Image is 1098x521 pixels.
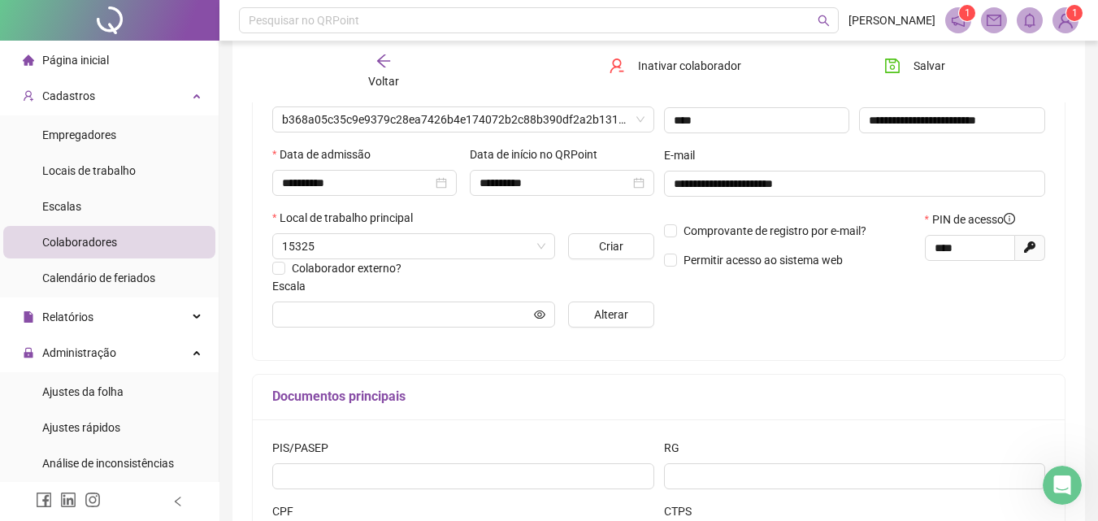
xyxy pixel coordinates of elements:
label: E-mail [664,146,705,164]
span: 1 [965,7,970,19]
span: [PERSON_NAME] [848,11,935,29]
span: home [23,54,34,66]
span: facebook [36,492,52,508]
label: CTPS [664,502,702,520]
span: b368a05c35c9e9379c28ea7426b4e174072b2c88b390df2a2b131d1e636b3e98 [282,107,644,132]
span: Colaborador externo? [292,262,401,275]
sup: Atualize o seu contato no menu Meus Dados [1066,5,1083,21]
button: Inativar colaborador [597,53,753,79]
span: Comprovante de registro por e-mail? [684,224,866,237]
label: CPF [272,502,304,520]
span: user-add [23,90,34,102]
label: Data de admissão [272,145,381,163]
span: Ajustes rápidos [42,421,120,434]
span: Ajustes da folha [42,385,124,398]
span: notification [951,13,966,28]
span: Voltar [368,75,399,88]
span: arrow-left [375,53,392,69]
span: Alterar [594,306,628,323]
span: instagram [85,492,101,508]
h5: Documentos principais [272,387,1045,406]
span: Permitir acesso ao sistema web [684,254,843,267]
label: Data de início no QRPoint [470,145,608,163]
span: Cadastros [42,89,95,102]
button: Criar [568,233,653,259]
label: Local de trabalho principal [272,209,423,227]
span: mail [987,13,1001,28]
span: info-circle [1004,213,1015,224]
span: Calendário de feriados [42,271,155,284]
span: Página inicial [42,54,109,67]
iframe: Intercom live chat [1043,466,1082,505]
span: lock [23,347,34,358]
span: 1 [1072,7,1078,19]
span: Escalas [42,200,81,213]
span: bell [1022,13,1037,28]
span: Salvar [914,57,945,75]
span: Administração [42,346,116,359]
span: left [172,496,184,507]
label: Escala [272,277,316,295]
span: file [23,311,34,323]
span: Relatórios [42,310,93,323]
span: Empregadores [42,128,116,141]
span: Locais de trabalho [42,164,136,177]
span: Inativar colaborador [638,57,741,75]
span: Criar [599,237,623,255]
button: Salvar [872,53,957,79]
label: PIS/PASEP [272,439,339,457]
span: eye [534,309,545,320]
span: linkedin [60,492,76,508]
span: save [884,58,901,74]
span: user-delete [609,58,625,74]
span: PIN de acesso [932,211,1015,228]
button: Alterar [568,302,653,328]
img: 90545 [1053,8,1078,33]
label: RG [664,439,690,457]
span: search [818,15,830,27]
span: Colaboradores [42,236,117,249]
span: Análise de inconsistências [42,457,174,470]
span: 15325 [282,234,545,258]
sup: 1 [959,5,975,21]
